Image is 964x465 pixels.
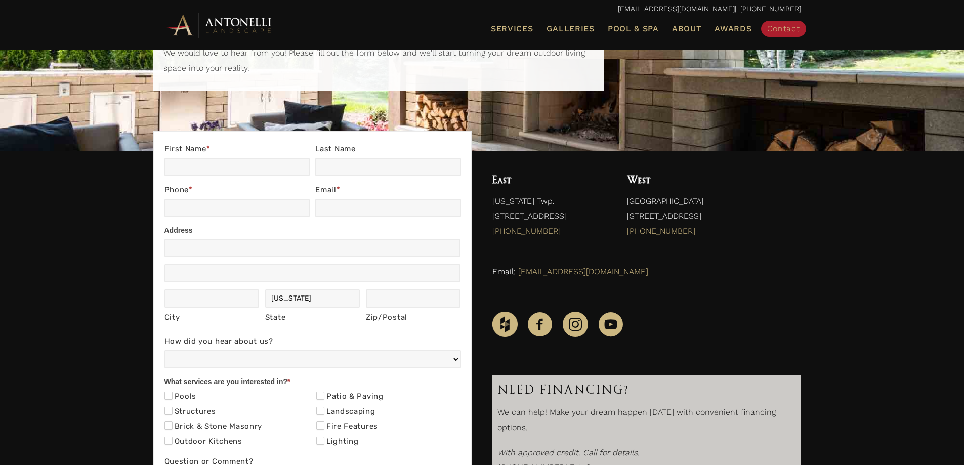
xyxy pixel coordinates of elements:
input: Michigan [265,289,360,308]
p: We can help! Make your dream happen [DATE] with convenient financing options. [497,405,796,440]
p: | [PHONE_NUMBER] [163,3,801,16]
img: Antonelli Horizontal Logo [163,11,275,39]
label: Fire Features [316,421,378,432]
span: About [672,25,702,33]
img: Houzz [492,312,518,337]
h3: Need Financing? [497,380,796,400]
input: Landscaping [316,407,324,415]
a: [PHONE_NUMBER] [627,226,695,236]
input: Outdoor Kitchens [164,437,173,445]
span: Email: [492,267,516,276]
a: Contact [761,21,806,37]
label: Outdoor Kitchens [164,437,242,447]
a: Services [487,22,537,35]
a: About [668,22,706,35]
span: Pool & Spa [608,24,659,33]
input: Fire Features [316,421,324,430]
label: Structures [164,407,216,417]
label: Lighting [316,437,359,447]
a: Galleries [542,22,599,35]
a: [PHONE_NUMBER] [492,226,561,236]
div: State [265,311,360,325]
span: Galleries [547,24,595,33]
input: Brick & Stone Masonry [164,421,173,430]
span: Contact [767,24,800,33]
a: [EMAIL_ADDRESS][DOMAIN_NAME] [618,5,735,13]
p: [GEOGRAPHIC_DATA] [STREET_ADDRESS] [627,194,801,244]
h4: West [627,172,801,189]
label: Landscaping [316,407,375,417]
div: What services are you interested in? [164,375,461,390]
i: With approved credit. Call for details. [497,448,640,457]
label: First Name [164,142,310,158]
label: Phone [164,183,310,199]
a: Pool & Spa [604,22,663,35]
div: Zip/Postal [366,311,461,325]
label: How did you hear about us? [164,334,461,350]
label: Brick & Stone Masonry [164,421,263,432]
a: Awards [710,22,756,35]
p: We would love to hear from you! Please fill out the form below and we'll start turning your dream... [163,46,594,80]
input: Pools [164,392,173,400]
span: Awards [715,24,751,33]
p: [US_STATE] Twp. [STREET_ADDRESS] [492,194,607,244]
input: Structures [164,407,173,415]
div: City [164,311,260,325]
h4: East [492,172,607,189]
input: Lighting [316,437,324,445]
label: Last Name [315,142,460,158]
span: Services [491,25,533,33]
a: [EMAIL_ADDRESS][DOMAIN_NAME] [518,267,648,276]
label: Patio & Paving [316,392,384,402]
label: Email [315,183,460,199]
div: Address [164,224,461,239]
label: Pools [164,392,197,402]
input: Patio & Paving [316,392,324,400]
